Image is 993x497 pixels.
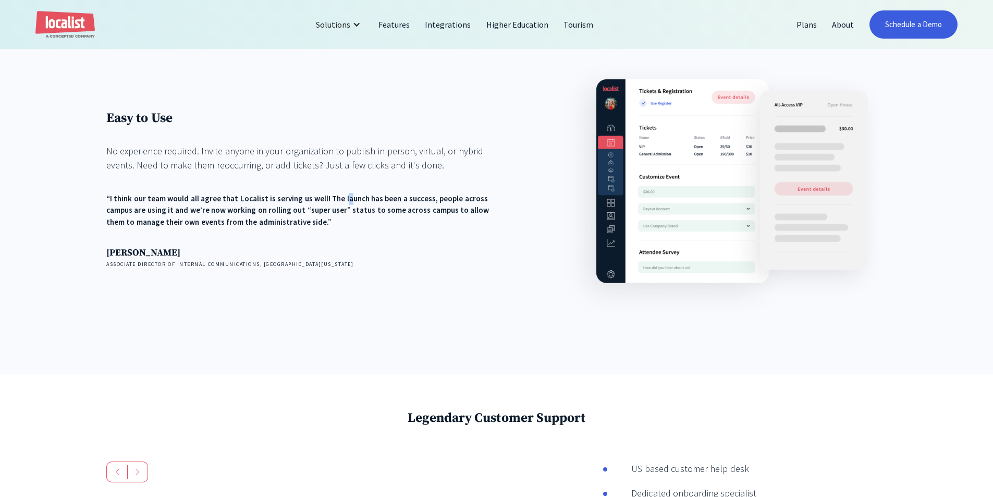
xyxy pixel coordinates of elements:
[106,462,128,482] div: previous slide
[789,12,825,37] a: Plans
[106,193,508,228] div: “I think our team would all agree that Localist is serving us well! The launch has been a success...
[106,260,508,268] h4: Associate Director of Internal Communications, [GEOGRAPHIC_DATA][US_STATE]
[106,144,508,172] div: No experience required. Invite anyone in your organization to publish in-person, virtual, or hybr...
[418,12,479,37] a: Integrations
[608,462,749,476] div: US based customer help desk
[316,18,350,31] div: Solutions
[284,410,709,426] h3: Legendary Customer Support
[106,110,173,126] strong: Easy to Use
[106,247,180,259] strong: [PERSON_NAME]
[825,12,862,37] a: About
[479,12,557,37] a: Higher Education
[869,10,958,39] a: Schedule a Demo
[35,11,95,39] a: home
[127,462,148,482] div: next slide
[556,12,601,37] a: Tourism
[308,12,371,37] div: Solutions
[371,12,418,37] a: Features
